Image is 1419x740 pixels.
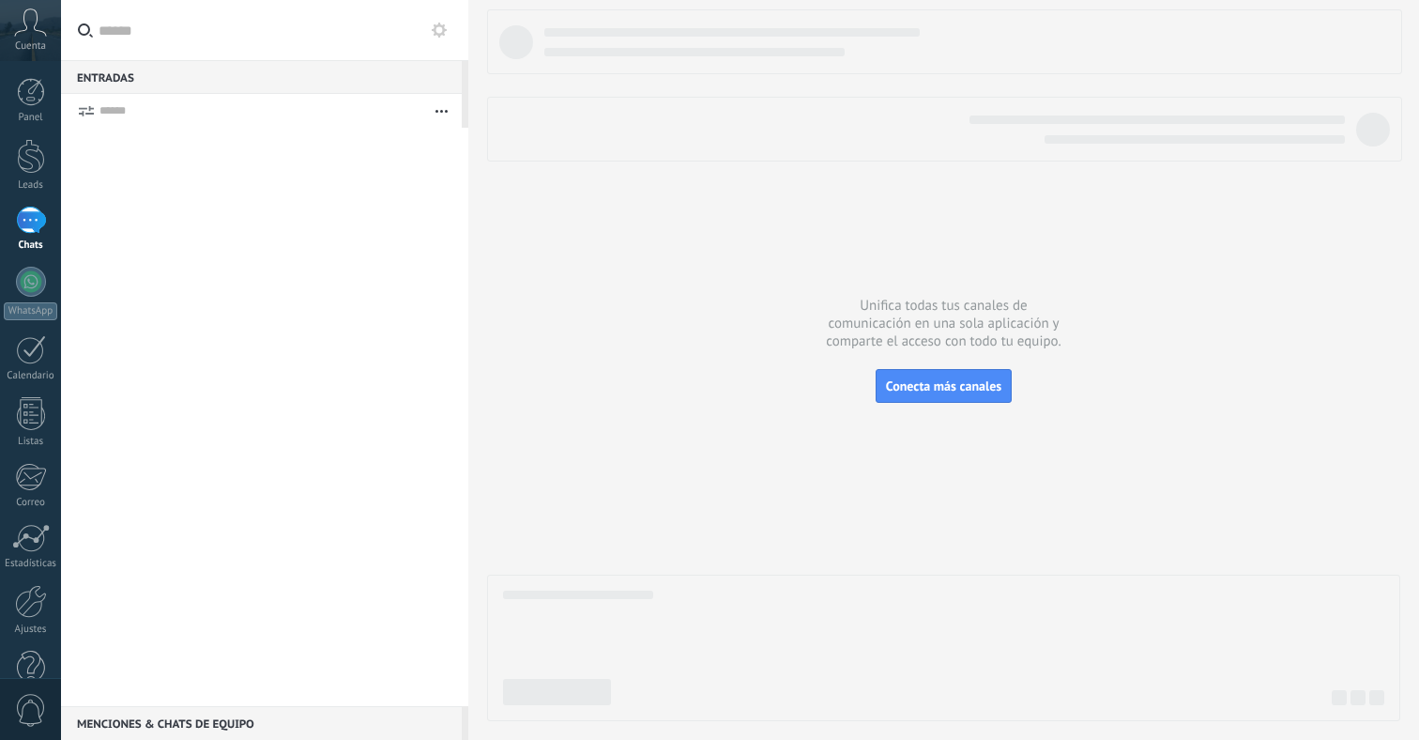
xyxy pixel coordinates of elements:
span: Conecta más canales [886,378,1001,394]
div: Calendario [4,370,58,382]
div: WhatsApp [4,302,57,320]
span: Cuenta [15,40,46,53]
div: Chats [4,239,58,252]
div: Correo [4,497,58,509]
div: Entradas [61,60,462,94]
button: Conecta más canales [876,369,1012,403]
div: Estadísticas [4,558,58,570]
div: Ajustes [4,624,58,636]
div: Listas [4,436,58,448]
div: Menciones & Chats de equipo [61,706,462,740]
div: Panel [4,112,58,124]
div: Leads [4,179,58,192]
